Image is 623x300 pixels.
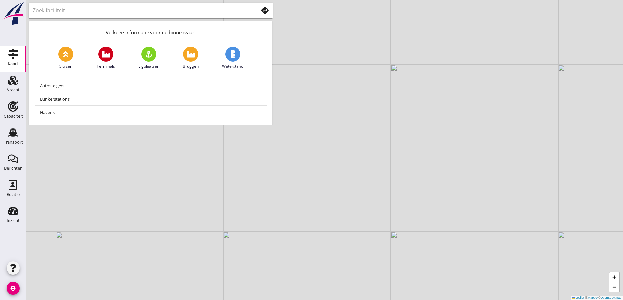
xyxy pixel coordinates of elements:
[588,296,598,299] a: Mapbox
[1,2,25,26] img: logo-small.a267ee39.svg
[8,62,18,66] div: Kaart
[222,63,243,69] span: Waterstand
[138,63,159,69] span: Ligplaatsen
[7,192,20,197] div: Relatie
[58,47,73,69] a: Sluizen
[7,282,20,295] i: account_circle
[4,140,23,144] div: Transport
[40,82,262,89] div: Autosteigers
[138,47,159,69] a: Ligplaatsen
[40,95,262,103] div: Bunkerstations
[59,63,72,69] span: Sluizen
[33,5,249,16] input: Zoek faciliteit
[29,21,272,41] div: Verkeersinformatie voor de binnenvaart
[183,63,199,69] span: Bruggen
[7,218,20,223] div: Inzicht
[222,47,243,69] a: Waterstand
[600,296,621,299] a: OpenStreetMap
[4,166,23,170] div: Berichten
[612,273,616,281] span: +
[7,88,20,92] div: Vracht
[40,108,262,116] div: Havens
[571,296,623,300] div: © ©
[183,47,199,69] a: Bruggen
[612,283,616,291] span: −
[97,63,115,69] span: Terminals
[97,47,115,69] a: Terminals
[609,282,619,292] a: Zoom out
[4,114,23,118] div: Capaciteit
[572,296,584,299] a: Leaflet
[609,272,619,282] a: Zoom in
